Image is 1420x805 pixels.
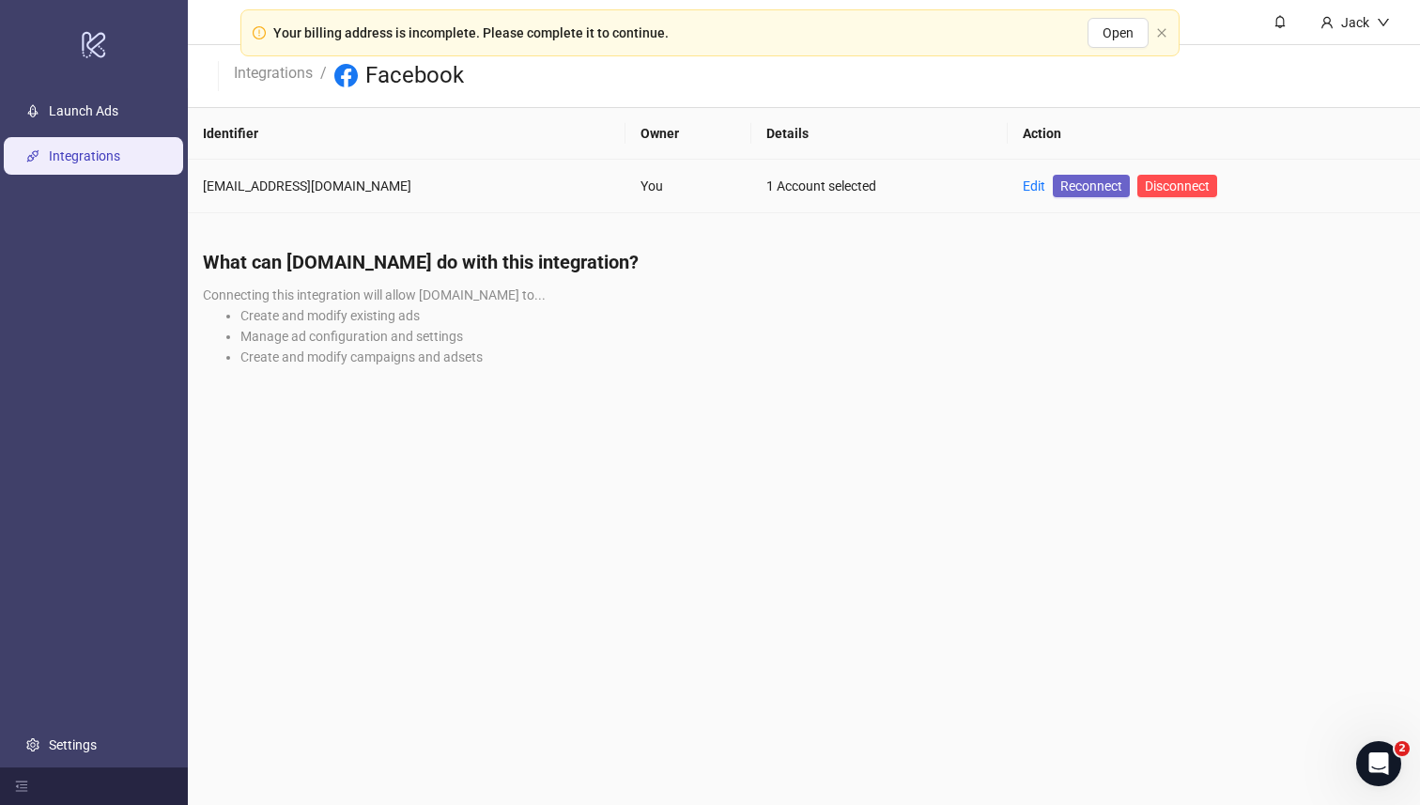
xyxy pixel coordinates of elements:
button: Open [1088,18,1149,48]
a: Integrations [230,61,316,82]
span: menu-fold [15,780,28,793]
th: Details [751,108,1008,160]
div: Jack [1334,12,1377,33]
th: Identifier [188,108,625,160]
th: Owner [625,108,751,160]
th: Action [1008,108,1420,160]
div: You [641,176,736,196]
span: down [1377,16,1390,29]
a: Settings [49,737,97,752]
h3: Facebook [365,61,464,91]
li: Create and modify campaigns and adsets [240,347,1405,367]
a: Edit [1023,178,1045,194]
span: Open [1103,25,1134,40]
span: Reconnect [1060,176,1122,196]
span: Connecting this integration will allow [DOMAIN_NAME] to... [203,287,546,302]
a: Reconnect [1053,175,1130,197]
li: Create and modify existing ads [240,305,1405,326]
li: / [320,61,327,91]
a: Integrations [49,149,120,164]
span: bell [1273,15,1287,28]
span: 2 [1395,741,1410,756]
span: exclamation-circle [253,26,266,39]
button: Disconnect [1137,175,1217,197]
iframe: Intercom live chat [1356,741,1401,786]
button: close [1156,27,1167,39]
span: Disconnect [1145,178,1210,194]
div: 1 Account selected [766,176,993,196]
li: Manage ad configuration and settings [240,326,1405,347]
div: Your billing address is incomplete. Please complete it to continue. [273,23,669,43]
span: user [1320,16,1334,29]
a: Launch Ads [49,104,118,119]
h4: What can [DOMAIN_NAME] do with this integration? [203,249,1405,275]
div: [EMAIL_ADDRESS][DOMAIN_NAME] [203,176,610,196]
